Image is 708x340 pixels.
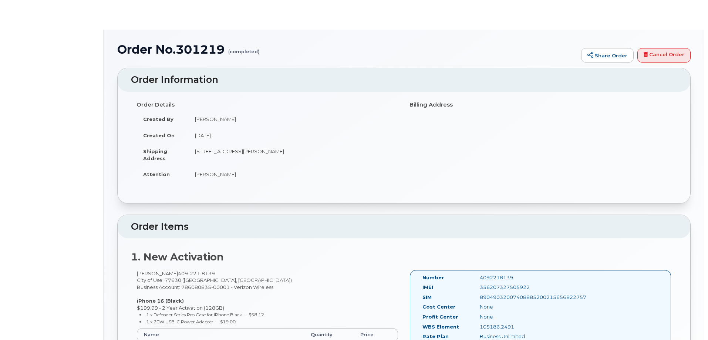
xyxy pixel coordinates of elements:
span: 409 [178,270,215,276]
div: 4092218139 [474,274,555,281]
td: [PERSON_NAME] [188,111,398,127]
a: Share Order [581,48,634,63]
label: Cost Center [422,303,455,310]
strong: 1. New Activation [131,251,224,263]
label: WBS Element [422,323,459,330]
div: None [474,303,555,310]
div: 89049032007408885200215656822757 [474,294,555,301]
label: SIM [422,294,432,301]
strong: Shipping Address [143,148,167,161]
strong: Created On [143,132,175,138]
span: 221 [188,270,200,276]
span: 8139 [200,270,215,276]
small: 1 x 20W USB-C Power Adapter — $19.00 [146,319,236,324]
label: IMEI [422,284,433,291]
td: [STREET_ADDRESS][PERSON_NAME] [188,143,398,166]
strong: Attention [143,171,170,177]
div: 105186.2491 [474,323,555,330]
h4: Billing Address [409,102,671,108]
small: (completed) [228,43,260,54]
td: [PERSON_NAME] [188,166,398,182]
div: None [474,313,555,320]
a: Cancel Order [637,48,691,63]
small: 1 x Defender Series Pro Case for iPhone Black — $58.12 [146,312,264,317]
h4: Order Details [136,102,398,108]
h2: Order Information [131,75,677,85]
label: Profit Center [422,313,458,320]
h1: Order No.301219 [117,43,577,56]
strong: Created By [143,116,173,122]
h2: Order Items [131,222,677,232]
label: Rate Plan [422,333,449,340]
label: Number [422,274,444,281]
td: [DATE] [188,127,398,144]
strong: iPhone 16 (Black) [137,298,184,304]
div: 356207327505922 [474,284,555,291]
